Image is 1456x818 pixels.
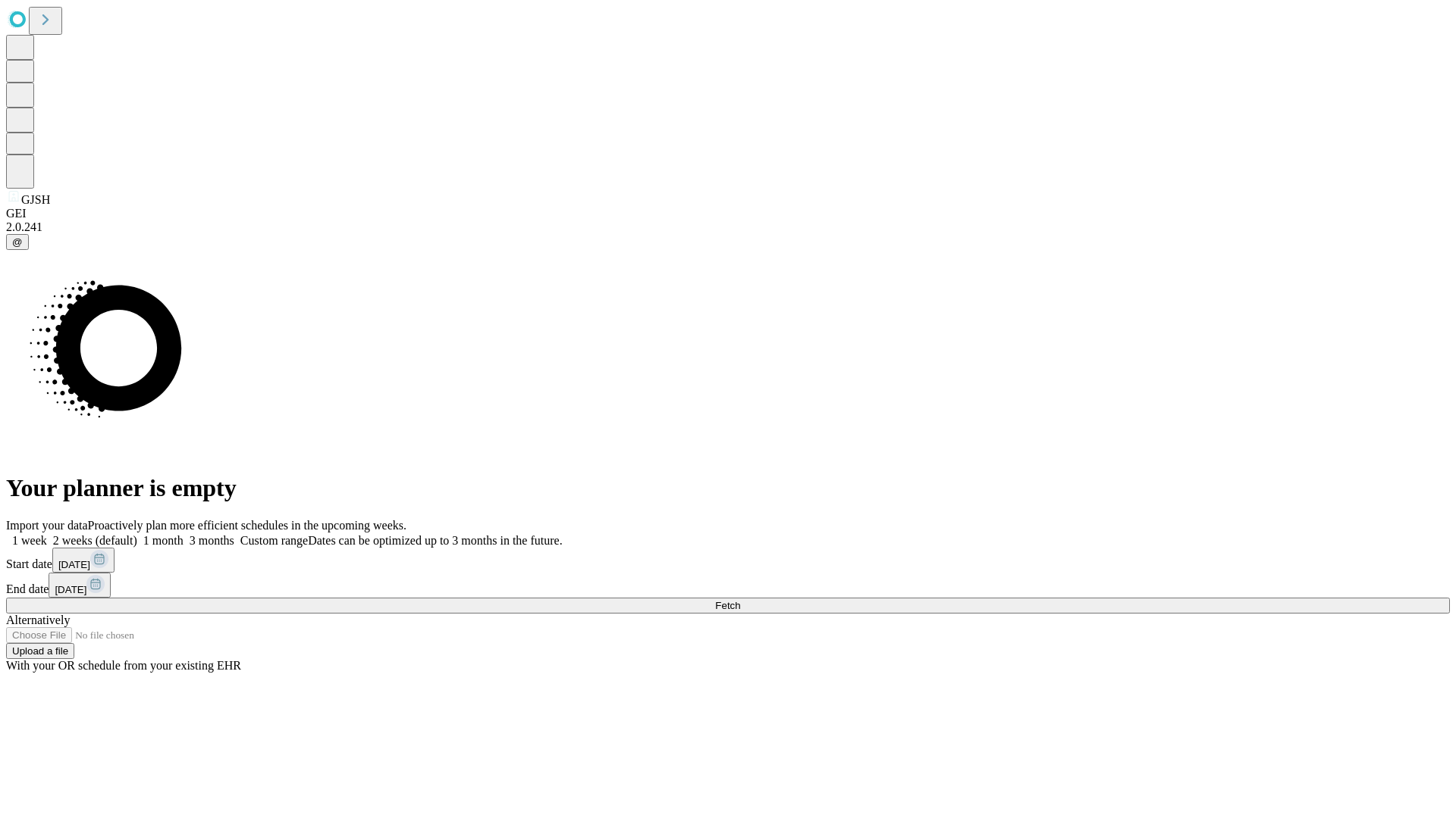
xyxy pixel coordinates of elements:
span: Custom range [240,534,308,547]
span: Fetch [715,600,740,611]
span: Alternatively [6,613,70,626]
span: 1 month [143,534,184,547]
div: GEI [6,207,1450,220]
span: With your OR schedule from your existing EHR [6,659,241,672]
div: Start date [6,548,1450,573]
button: Upload a file [6,643,74,659]
span: [DATE] [55,584,86,595]
button: [DATE] [49,573,111,598]
span: 2 weeks (default) [53,534,137,547]
span: Proactively plan more efficient schedules in the upcoming weeks. [88,519,406,532]
span: 1 week [12,534,47,547]
button: @ [6,234,29,250]
button: Fetch [6,598,1450,613]
h1: Your planner is empty [6,474,1450,502]
span: [DATE] [58,559,90,570]
span: 3 months [190,534,234,547]
span: Dates can be optimized up to 3 months in the future. [308,534,562,547]
button: [DATE] [52,548,115,573]
span: GJSH [21,193,50,206]
span: Import your data [6,519,88,532]
div: End date [6,573,1450,598]
span: @ [12,236,23,248]
div: 2.0.241 [6,220,1450,234]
